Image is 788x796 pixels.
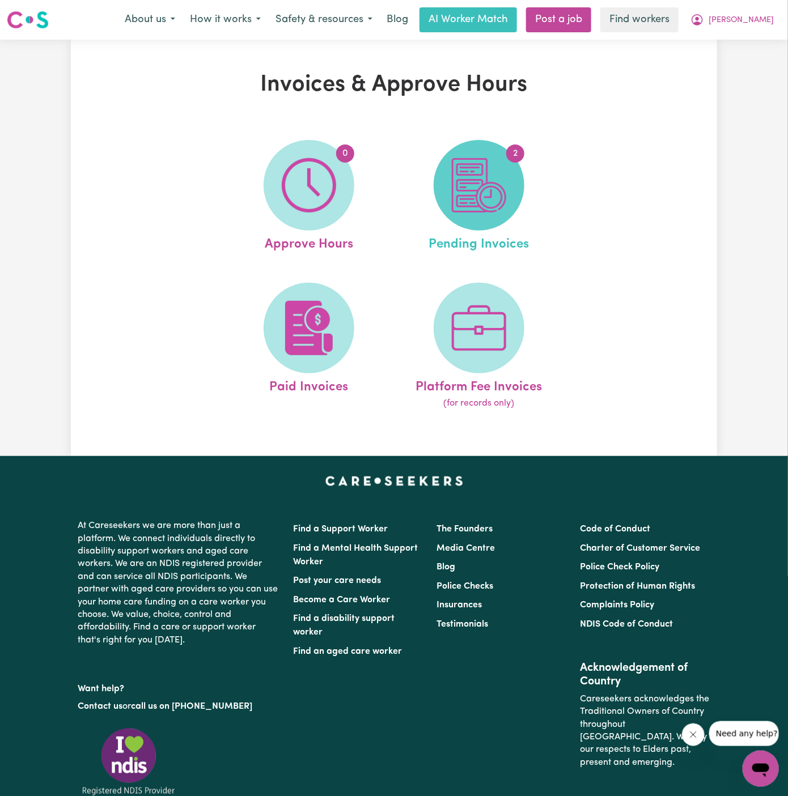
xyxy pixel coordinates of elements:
button: Safety & resources [268,8,380,32]
span: Pending Invoices [429,231,529,254]
iframe: Close message [682,723,705,746]
a: Platform Fee Invoices(for records only) [397,283,561,411]
a: Find a Support Worker [293,525,388,534]
span: Platform Fee Invoices [416,373,542,397]
p: At Careseekers we are more than just a platform. We connect individuals directly to disability su... [78,515,279,651]
span: [PERSON_NAME] [709,14,774,27]
a: Approve Hours [227,140,391,254]
span: Approve Hours [265,231,353,254]
button: How it works [183,8,268,32]
a: Paid Invoices [227,283,391,411]
a: Insurances [437,601,482,610]
h2: Acknowledgement of Country [581,661,710,688]
a: Complaints Policy [581,601,655,610]
p: Want help? [78,678,279,695]
button: My Account [683,8,781,32]
a: Contact us [78,702,122,711]
span: Paid Invoices [269,373,348,397]
a: Find a Mental Health Support Worker [293,544,418,567]
a: Blog [437,563,455,572]
a: Media Centre [437,544,495,553]
a: Police Checks [437,582,493,591]
a: Find workers [600,7,679,32]
a: Careseekers home page [325,476,463,486]
a: Find a disability support worker [293,614,395,637]
a: Pending Invoices [397,140,561,254]
iframe: Button to launch messaging window [743,751,779,787]
p: or [78,696,279,717]
button: About us [117,8,183,32]
a: NDIS Code of Conduct [581,620,673,629]
p: Careseekers acknowledges the Traditional Owners of Country throughout [GEOGRAPHIC_DATA]. We pay o... [581,688,710,773]
a: Testimonials [437,620,488,629]
h1: Invoices & Approve Hours [185,71,603,99]
a: Blog [380,7,415,32]
a: The Founders [437,525,493,534]
a: Charter of Customer Service [581,544,701,553]
img: Careseekers logo [7,10,49,30]
a: Code of Conduct [581,525,651,534]
a: Police Check Policy [581,563,660,572]
a: AI Worker Match [420,7,517,32]
a: Become a Care Worker [293,595,390,605]
span: 2 [506,144,524,163]
a: Careseekers logo [7,7,49,33]
span: (for records only) [443,397,514,410]
iframe: Message from company [709,721,779,746]
a: Post your care needs [293,576,381,585]
a: Protection of Human Rights [581,582,696,591]
a: Find an aged care worker [293,647,402,656]
span: 0 [336,144,354,163]
a: call us on [PHONE_NUMBER] [131,702,252,711]
a: Post a job [526,7,591,32]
